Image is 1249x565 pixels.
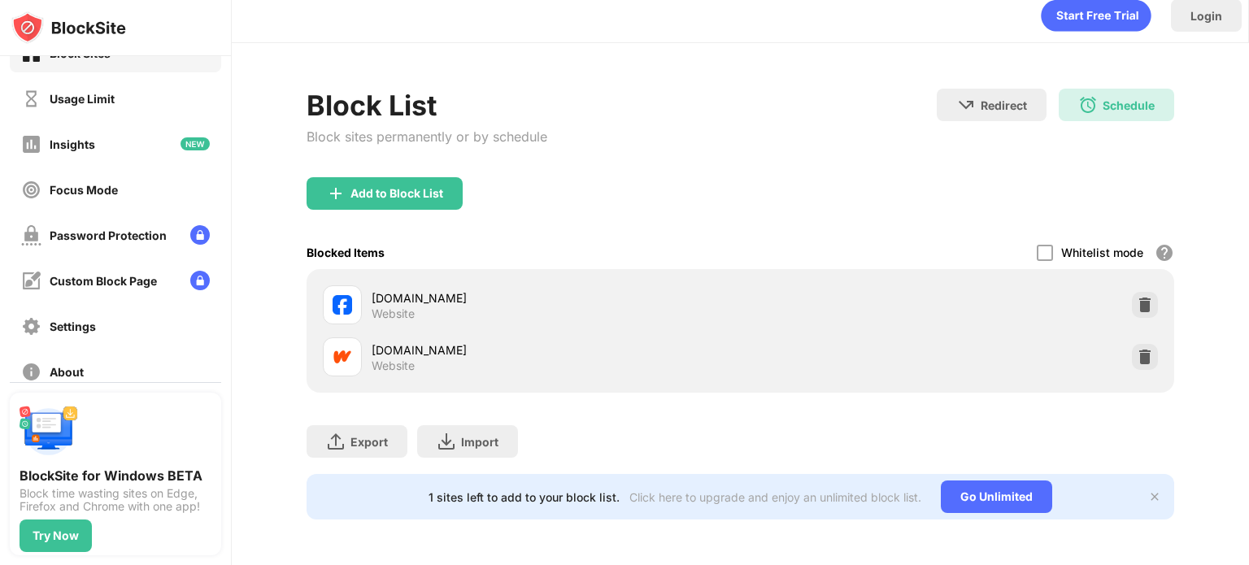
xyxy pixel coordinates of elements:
div: Export [350,435,388,449]
img: x-button.svg [1148,490,1161,503]
img: favicons [333,347,352,367]
div: Schedule [1103,98,1155,112]
div: Import [461,435,498,449]
img: lock-menu.svg [190,225,210,245]
img: new-icon.svg [181,137,210,150]
div: 1 sites left to add to your block list. [429,490,620,504]
div: [DOMAIN_NAME] [372,341,740,359]
img: lock-menu.svg [190,271,210,290]
div: Usage Limit [50,92,115,106]
div: BlockSite for Windows BETA [20,467,211,484]
div: Settings [50,319,96,333]
div: Add to Block List [350,187,443,200]
img: logo-blocksite.svg [11,11,126,44]
div: Block time wasting sites on Edge, Firefox and Chrome with one app! [20,487,211,513]
img: customize-block-page-off.svg [21,271,41,291]
img: focus-off.svg [21,180,41,200]
img: time-usage-off.svg [21,89,41,109]
div: [DOMAIN_NAME] [372,289,740,306]
div: Website [372,306,415,321]
div: About [50,365,84,379]
div: Website [372,359,415,373]
div: Login [1190,9,1222,23]
div: Block sites permanently or by schedule [307,128,547,145]
div: Try Now [33,529,79,542]
div: Go Unlimited [941,480,1052,513]
div: Click here to upgrade and enjoy an unlimited block list. [629,490,921,504]
img: about-off.svg [21,362,41,382]
img: push-desktop.svg [20,402,78,461]
div: Redirect [981,98,1027,112]
img: insights-off.svg [21,134,41,154]
div: Block List [307,89,547,122]
img: password-protection-off.svg [21,225,41,246]
div: Whitelist mode [1061,246,1143,259]
div: Blocked Items [307,246,385,259]
div: Custom Block Page [50,274,157,288]
img: favicons [333,295,352,315]
div: Password Protection [50,228,167,242]
div: Focus Mode [50,183,118,197]
div: Insights [50,137,95,151]
img: settings-off.svg [21,316,41,337]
